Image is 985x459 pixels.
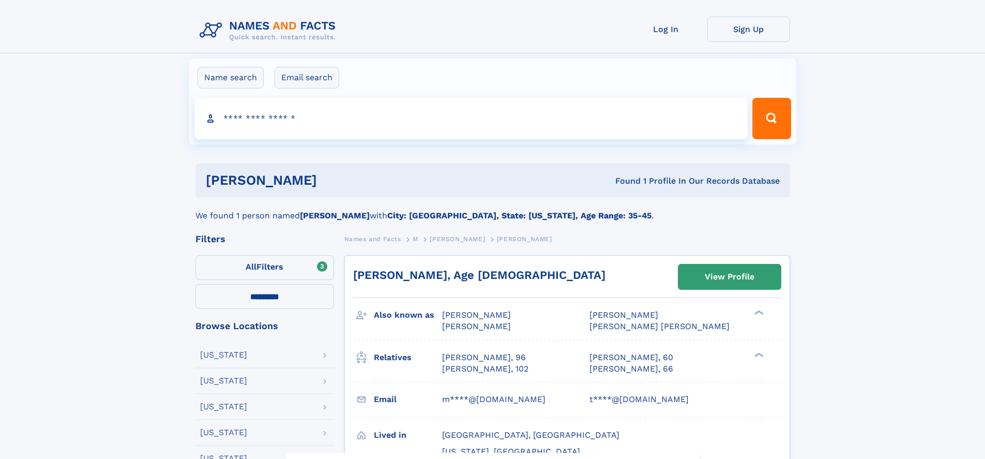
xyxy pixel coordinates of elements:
[275,67,339,88] label: Email search
[195,255,334,280] label: Filters
[442,321,511,331] span: [PERSON_NAME]
[752,351,764,358] div: ❯
[625,17,707,42] a: Log In
[752,309,764,316] div: ❯
[589,363,673,375] a: [PERSON_NAME], 66
[206,174,466,187] h1: [PERSON_NAME]
[195,197,790,222] div: We found 1 person named with .
[430,232,485,245] a: [PERSON_NAME]
[678,264,781,289] a: View Profile
[442,363,528,375] a: [PERSON_NAME], 102
[374,426,442,444] h3: Lived in
[198,67,264,88] label: Name search
[195,17,344,45] img: Logo Names and Facts
[430,235,485,243] span: [PERSON_NAME]
[442,352,526,363] a: [PERSON_NAME], 96
[344,232,401,245] a: Names and Facts
[442,447,580,456] span: [US_STATE], [GEOGRAPHIC_DATA]
[374,391,442,408] h3: Email
[589,321,730,331] span: [PERSON_NAME] [PERSON_NAME]
[707,17,790,42] a: Sign Up
[752,98,791,139] button: Search Button
[705,265,754,289] div: View Profile
[466,175,780,187] div: Found 1 Profile In Our Records Database
[200,428,247,437] div: [US_STATE]
[374,349,442,366] h3: Relatives
[374,306,442,324] h3: Also known as
[442,310,511,320] span: [PERSON_NAME]
[300,211,370,220] b: [PERSON_NAME]
[442,430,619,440] span: [GEOGRAPHIC_DATA], [GEOGRAPHIC_DATA]
[195,234,334,244] div: Filters
[246,262,256,272] span: All
[589,352,673,363] a: [PERSON_NAME], 60
[200,403,247,411] div: [US_STATE]
[353,269,605,282] a: [PERSON_NAME], Age [DEMOGRAPHIC_DATA]
[413,235,418,243] span: M
[200,351,247,359] div: [US_STATE]
[387,211,651,220] b: City: [GEOGRAPHIC_DATA], State: [US_STATE], Age Range: 35-45
[589,310,658,320] span: [PERSON_NAME]
[413,232,418,245] a: M
[200,377,247,385] div: [US_STATE]
[195,321,334,331] div: Browse Locations
[194,98,748,139] input: search input
[497,235,552,243] span: [PERSON_NAME]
